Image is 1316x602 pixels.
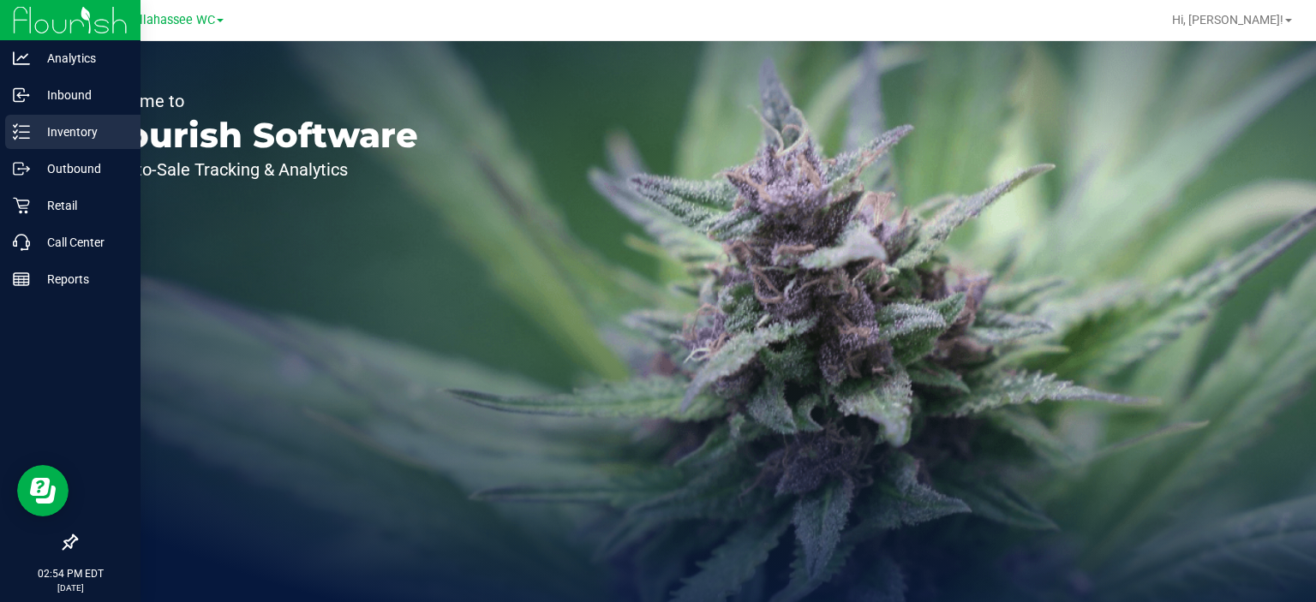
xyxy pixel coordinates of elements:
[30,232,133,253] p: Call Center
[30,122,133,142] p: Inventory
[30,48,133,69] p: Analytics
[13,271,30,288] inline-svg: Reports
[1172,13,1283,27] span: Hi, [PERSON_NAME]!
[13,50,30,67] inline-svg: Analytics
[8,566,133,581] p: 02:54 PM EDT
[30,158,133,179] p: Outbound
[13,123,30,140] inline-svg: Inventory
[13,234,30,251] inline-svg: Call Center
[17,465,69,516] iframe: Resource center
[93,161,418,178] p: Seed-to-Sale Tracking & Analytics
[30,85,133,105] p: Inbound
[8,581,133,594] p: [DATE]
[30,195,133,216] p: Retail
[93,118,418,152] p: Flourish Software
[13,160,30,177] inline-svg: Outbound
[13,86,30,104] inline-svg: Inbound
[30,269,133,289] p: Reports
[93,92,418,110] p: Welcome to
[13,197,30,214] inline-svg: Retail
[126,13,215,27] span: Tallahassee WC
